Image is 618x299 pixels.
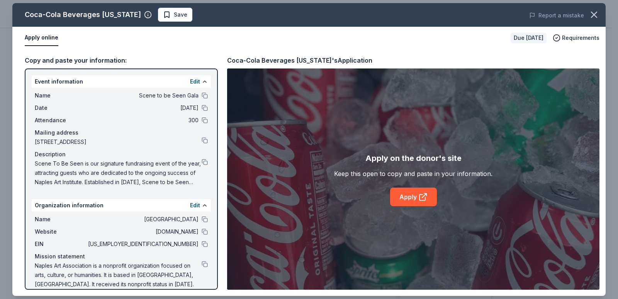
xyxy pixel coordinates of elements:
span: Name [35,91,87,100]
span: Save [174,10,187,19]
div: Due [DATE] [511,32,547,43]
span: [STREET_ADDRESS] [35,137,202,147]
span: Requirements [562,33,599,43]
span: 300 [87,116,199,125]
div: Apply on the donor's site [365,152,462,164]
button: Edit [190,201,200,210]
div: Coca-Cola Beverages [US_STATE] [25,9,141,21]
span: Date [35,103,87,113]
span: Naples Art Association is a nonprofit organization focused on arts, culture, or humanities. It is... [35,261,202,289]
button: Report a mistake [529,11,584,20]
span: [DATE] [87,103,199,113]
span: [DOMAIN_NAME] [87,227,199,236]
div: Description [35,150,208,159]
span: Scene To Be Seen is our signature fundraising event of the year, attracting guests who are dedica... [35,159,202,187]
div: Mission statement [35,252,208,261]
span: Name [35,215,87,224]
div: Keep this open to copy and paste in your information. [334,169,492,178]
span: Attendance [35,116,87,125]
span: Scene to be Seen Gala [87,91,199,100]
div: Event information [32,75,211,88]
span: [US_EMPLOYER_IDENTIFICATION_NUMBER] [87,239,199,249]
div: Coca-Cola Beverages [US_STATE]'s Application [227,55,372,65]
div: Mailing address [35,128,208,137]
button: Apply online [25,30,58,46]
button: Requirements [553,33,599,43]
span: [GEOGRAPHIC_DATA] [87,215,199,224]
span: Website [35,227,87,236]
div: Organization information [32,199,211,212]
a: Apply [390,188,437,206]
div: Copy and paste your information: [25,55,218,65]
span: EIN [35,239,87,249]
button: Save [158,8,192,22]
button: Edit [190,77,200,86]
